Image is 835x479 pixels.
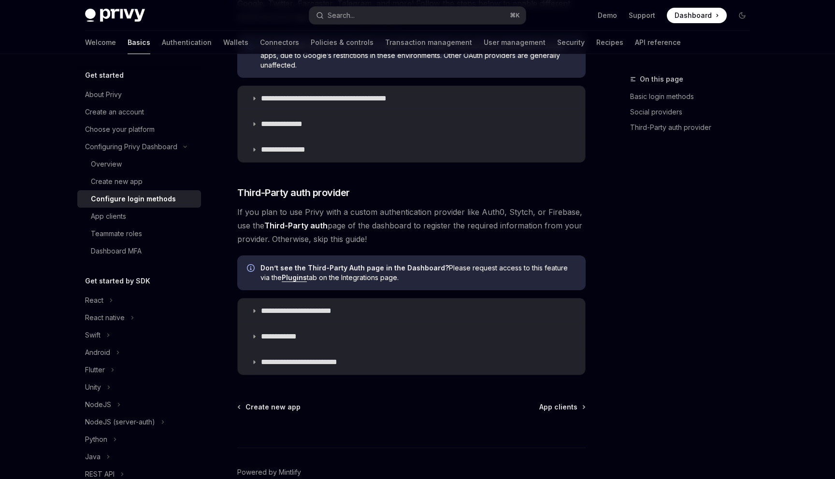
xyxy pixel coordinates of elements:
[667,8,727,23] a: Dashboard
[260,41,576,70] span: Google OAuth login may not work in in-app browsers (IABs), such as those embedded in social apps,...
[223,31,248,54] a: Wallets
[247,264,257,274] svg: Info
[85,434,107,445] div: Python
[328,10,355,21] div: Search...
[237,186,350,199] span: Third-Party auth provider
[85,451,101,463] div: Java
[264,221,328,230] strong: Third-Party auth
[85,275,150,287] h5: Get started by SDK
[539,402,585,412] a: App clients
[85,381,101,393] div: Unity
[85,31,116,54] a: Welcome
[91,245,142,257] div: Dashboard MFA
[91,176,143,187] div: Create new app
[385,31,472,54] a: Transaction management
[91,193,176,205] div: Configure login methods
[85,141,177,153] div: Configuring Privy Dashboard
[77,173,201,190] a: Create new app
[85,399,111,410] div: NodeJS
[85,312,125,324] div: React native
[77,190,201,208] a: Configure login methods
[77,103,201,121] a: Create an account
[734,8,750,23] button: Toggle dark mode
[85,70,124,81] h5: Get started
[630,104,758,120] a: Social providers
[282,273,307,282] a: Plugins
[557,31,585,54] a: Security
[162,31,212,54] a: Authentication
[85,9,145,22] img: dark logo
[260,31,299,54] a: Connectors
[77,86,201,103] a: About Privy
[91,158,122,170] div: Overview
[237,205,586,246] span: If you plan to use Privy with a custom authentication provider like Auth0, Stytch, or Firebase, u...
[77,121,201,138] a: Choose your platform
[85,89,122,100] div: About Privy
[260,263,576,282] span: Please request access to this feature via the tab on the Integrations page.
[85,124,155,135] div: Choose your platform
[635,31,681,54] a: API reference
[598,11,617,20] a: Demo
[77,155,201,173] a: Overview
[245,402,301,412] span: Create new app
[128,31,150,54] a: Basics
[237,467,301,477] a: Powered by Mintlify
[675,11,712,20] span: Dashboard
[510,12,520,19] span: ⌘ K
[85,329,101,341] div: Swift
[539,402,577,412] span: App clients
[85,364,105,376] div: Flutter
[85,295,103,306] div: React
[630,120,758,135] a: Third-Party auth provider
[85,347,110,358] div: Android
[238,402,301,412] a: Create new app
[85,106,144,118] div: Create an account
[91,211,126,222] div: App clients
[77,225,201,242] a: Teammate roles
[77,242,201,260] a: Dashboard MFA
[85,416,155,428] div: NodeJS (server-auth)
[484,31,546,54] a: User management
[309,7,526,24] button: Search...⌘K
[629,11,655,20] a: Support
[311,31,374,54] a: Policies & controls
[596,31,623,54] a: Recipes
[640,73,683,85] span: On this page
[630,89,758,104] a: Basic login methods
[91,228,142,239] div: Teammate roles
[77,208,201,225] a: App clients
[260,264,449,272] strong: Don’t see the Third-Party Auth page in the Dashboard?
